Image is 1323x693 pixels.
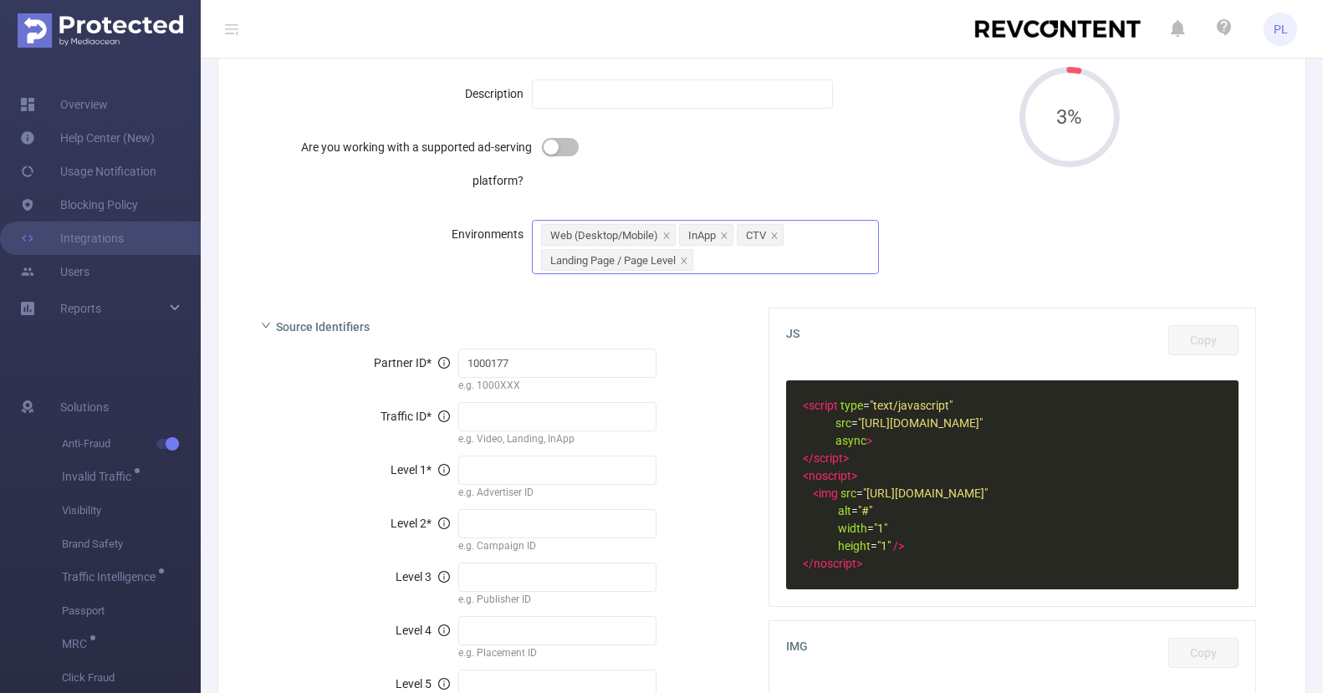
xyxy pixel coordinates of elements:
[1274,13,1288,46] span: PL
[396,677,450,690] span: Level 5
[62,527,201,561] span: Brand Safety
[396,570,450,583] span: Level 3
[458,378,656,396] div: e.g. 1000XXX
[458,592,656,610] div: e.g. Publisher ID
[465,87,532,100] label: Description
[20,188,138,222] a: Blocking Policy
[20,255,89,288] a: Users
[1168,325,1239,355] button: Copy
[1019,107,1120,127] span: 3%
[20,155,156,188] a: Usage Notification
[458,485,656,503] div: e.g. Advertiser ID
[438,624,450,636] i: icon: info-circle
[680,257,688,267] i: icon: close
[458,431,656,450] div: e.g. Video, Landing, InApp
[62,494,201,527] span: Visibility
[458,538,656,557] div: e.g. Campaign ID
[786,638,1239,668] span: IMG
[62,471,137,482] span: Invalid Traffic
[438,571,450,583] i: icon: info-circle
[737,224,784,246] li: CTV
[60,390,109,424] span: Solutions
[62,571,161,583] span: Traffic Intelligence
[662,232,671,242] i: icon: close
[541,224,676,246] li: Web (Desktop/Mobile)
[391,517,450,530] span: Level 2
[550,250,676,272] div: Landing Page / Page Level
[60,292,101,325] a: Reports
[679,224,733,246] li: InApp
[396,624,450,637] span: Level 4
[770,232,779,242] i: icon: close
[438,517,450,529] i: icon: info-circle
[550,225,658,247] div: Web (Desktop/Mobile)
[688,225,716,247] div: InApp
[391,463,450,476] span: Level 1
[786,325,1239,355] span: JS
[438,678,450,690] i: icon: info-circle
[20,121,155,155] a: Help Center (New)
[374,356,450,369] span: Partner ID
[62,594,201,628] span: Passport
[438,410,450,422] i: icon: info-circle
[20,88,108,121] a: Overview
[438,464,450,476] i: icon: info-circle
[381,410,450,423] span: Traffic ID
[746,225,766,247] div: CTV
[60,302,101,315] span: Reports
[1168,638,1239,668] button: Copy
[720,232,728,242] i: icon: close
[301,140,532,187] label: Are you working with a supported ad-serving platform?
[20,222,124,255] a: Integrations
[438,357,450,369] i: icon: info-circle
[62,638,93,650] span: MRC
[458,645,656,664] div: e.g. Placement ID
[62,427,201,461] span: Anti-Fraud
[541,249,693,271] li: Landing Page / Page Level
[18,13,183,48] img: Protected Media
[261,320,271,330] i: icon: right
[452,227,532,241] label: Environments
[248,308,748,343] div: icon: rightSource Identifiers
